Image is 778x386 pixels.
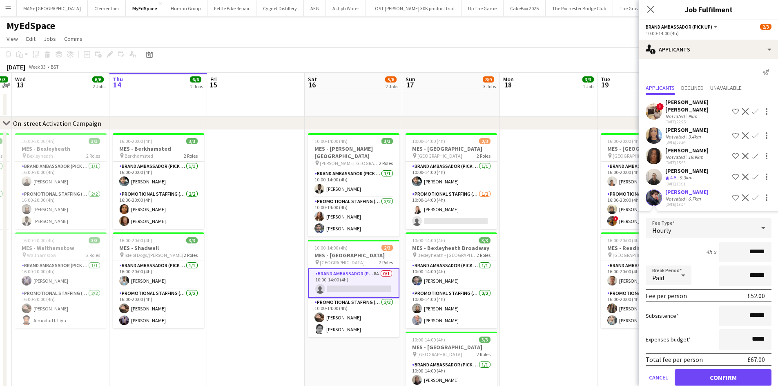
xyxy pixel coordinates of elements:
[15,133,107,229] div: 16:00-20:00 (4h)3/3MES - Bexleyheath Bexleyheath2 RolesBrand Ambassador (Pick up)1/116:00-20:00 (...
[404,80,415,89] span: 17
[7,20,55,32] h1: MyEdSpace
[665,119,729,125] div: [DATE] 22:25
[113,261,204,289] app-card-role: Brand Ambassador (Pick up)1/116:00-20:00 (4h)[PERSON_NAME]
[483,83,496,89] div: 3 Jobs
[111,80,123,89] span: 14
[687,196,702,202] div: 6.7km
[119,237,152,243] span: 16:00-20:00 (4h)
[381,245,393,251] span: 2/3
[706,248,716,256] div: 4h x
[190,76,201,83] span: 6/6
[601,232,692,328] app-job-card: 16:00-20:00 (4h)3/3MES - Reading [GEOGRAPHIC_DATA]2 RolesBrand Ambassador (Pick up)1/116:00-20:00...
[601,289,692,328] app-card-role: Promotional Staffing (Brand Ambassadors)2/216:00-20:00 (4h)[PERSON_NAME][PERSON_NAME]
[308,298,399,337] app-card-role: Promotional Staffing (Brand Ambassadors)2/210:00-14:00 (4h)[PERSON_NAME][PERSON_NAME]
[613,252,658,258] span: [GEOGRAPHIC_DATA]
[412,138,445,144] span: 10:00-14:00 (4h)
[502,80,514,89] span: 18
[22,237,55,243] span: 16:00-20:00 (4h)
[15,76,26,83] span: Wed
[89,138,100,144] span: 3/3
[646,336,691,343] label: Expenses budget
[601,162,692,190] app-card-role: Brand Ambassador (Pick up)1/116:00-20:00 (4h)[PERSON_NAME]
[665,140,709,145] div: [DATE] 09:54
[406,145,497,152] h3: MES - [GEOGRAPHIC_DATA]
[613,153,658,159] span: [GEOGRAPHIC_DATA]
[483,76,494,83] span: 8/9
[646,85,675,91] span: Applicants
[646,369,671,386] button: Cancel
[747,292,765,300] div: £52.00
[601,244,692,252] h3: MES - Reading
[665,160,709,165] div: [DATE] 15:38
[665,113,687,119] div: Not rated
[412,237,445,243] span: 10:00-14:00 (4h)
[186,237,198,243] span: 3/3
[477,252,490,258] span: 2 Roles
[304,0,326,16] button: AEG
[61,33,86,44] a: Comms
[646,355,703,364] div: Total fee per person
[613,0,663,16] button: The Gravity Show
[15,232,107,328] app-job-card: 16:00-20:00 (4h)3/3MES - Walthamstow Walthamstow2 RolesBrand Ambassador (Pick up)1/116:00-20:00 (...
[64,35,82,42] span: Comms
[210,76,217,83] span: Fri
[184,252,198,258] span: 2 Roles
[670,174,676,181] span: 4.5
[646,24,712,30] span: Brand Ambassador (Pick up)
[113,162,204,190] app-card-role: Brand Ambassador (Pick up)1/116:00-20:00 (4h)[PERSON_NAME]
[406,244,497,252] h3: MES - Bexleyheath Broadway
[479,138,490,144] span: 2/3
[613,216,618,221] span: !
[417,351,462,357] span: [GEOGRAPHIC_DATA]
[308,252,399,259] h3: MES - [GEOGRAPHIC_DATA]
[379,160,393,166] span: 2 Roles
[477,351,490,357] span: 2 Roles
[186,138,198,144] span: 3/3
[15,261,107,289] app-card-role: Brand Ambassador (Pick up)1/116:00-20:00 (4h)[PERSON_NAME]
[710,85,742,91] span: Unavailable
[125,153,153,159] span: Berkhamsted
[760,24,771,30] span: 2/3
[412,337,445,343] span: 10:00-14:00 (4h)
[656,103,664,110] span: !
[89,237,100,243] span: 3/3
[308,145,399,160] h3: MES - [PERSON_NAME][GEOGRAPHIC_DATA]
[601,145,692,152] h3: MES - [GEOGRAPHIC_DATA]
[13,119,101,127] div: On-street Activation Campaign
[125,252,183,258] span: Isle of Dogs/[PERSON_NAME]
[406,190,497,229] app-card-role: Promotional Staffing (Brand Ambassadors)1/210:00-14:00 (4h)[PERSON_NAME]
[308,133,399,237] div: 10:00-14:00 (4h)3/3MES - [PERSON_NAME][GEOGRAPHIC_DATA] [PERSON_NAME][GEOGRAPHIC_DATA]2 RolesBran...
[477,153,490,159] span: 2 Roles
[406,261,497,289] app-card-role: Brand Ambassador (Pick up)1/110:00-14:00 (4h)[PERSON_NAME]
[113,133,204,229] app-job-card: 16:00-20:00 (4h)3/3MES - Berkhamsted Berkhamsted2 RolesBrand Ambassador (Pick up)1/116:00-20:00 (...
[14,80,26,89] span: 13
[665,167,709,174] div: [PERSON_NAME]
[417,252,477,258] span: Bexleyheath - [GEOGRAPHIC_DATA]
[308,240,399,337] app-job-card: 10:00-14:00 (4h)2/3MES - [GEOGRAPHIC_DATA] [GEOGRAPHIC_DATA]2 RolesBrand Ambassador (Pick up)8A0/...
[308,197,399,237] app-card-role: Promotional Staffing (Brand Ambassadors)2/210:00-14:00 (4h)[PERSON_NAME][PERSON_NAME]
[601,76,610,83] span: Tue
[406,232,497,328] app-job-card: 10:00-14:00 (4h)3/3MES - Bexleyheath Broadway Bexleyheath - [GEOGRAPHIC_DATA]2 RolesBrand Ambassa...
[665,202,709,207] div: [DATE] 18:04
[406,289,497,328] app-card-role: Promotional Staffing (Brand Ambassadors)2/210:00-14:00 (4h)[PERSON_NAME][PERSON_NAME]
[385,76,397,83] span: 5/6
[207,0,256,16] button: Fettle Bike Repair
[27,153,53,159] span: Bexleyheath
[582,76,594,83] span: 3/3
[652,274,664,282] span: Paid
[406,133,497,229] div: 10:00-14:00 (4h)2/3MES - [GEOGRAPHIC_DATA] [GEOGRAPHIC_DATA]2 RolesBrand Ambassador (Pick up)1/11...
[308,268,399,298] app-card-role: Brand Ambassador (Pick up)8A0/110:00-14:00 (4h)
[3,33,21,44] a: View
[126,0,164,16] button: MyEdSpace
[687,134,702,140] div: 3.4km
[665,147,709,154] div: [PERSON_NAME]
[639,4,778,15] h3: Job Fulfilment
[406,344,497,351] h3: MES - [GEOGRAPHIC_DATA]
[15,190,107,229] app-card-role: Promotional Staffing (Brand Ambassadors)2/216:00-20:00 (4h)[PERSON_NAME][PERSON_NAME]
[256,0,304,16] button: Cygnet Distillery
[113,289,204,328] app-card-role: Promotional Staffing (Brand Ambassadors)2/216:00-20:00 (4h)[PERSON_NAME][PERSON_NAME]
[320,160,379,166] span: [PERSON_NAME][GEOGRAPHIC_DATA]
